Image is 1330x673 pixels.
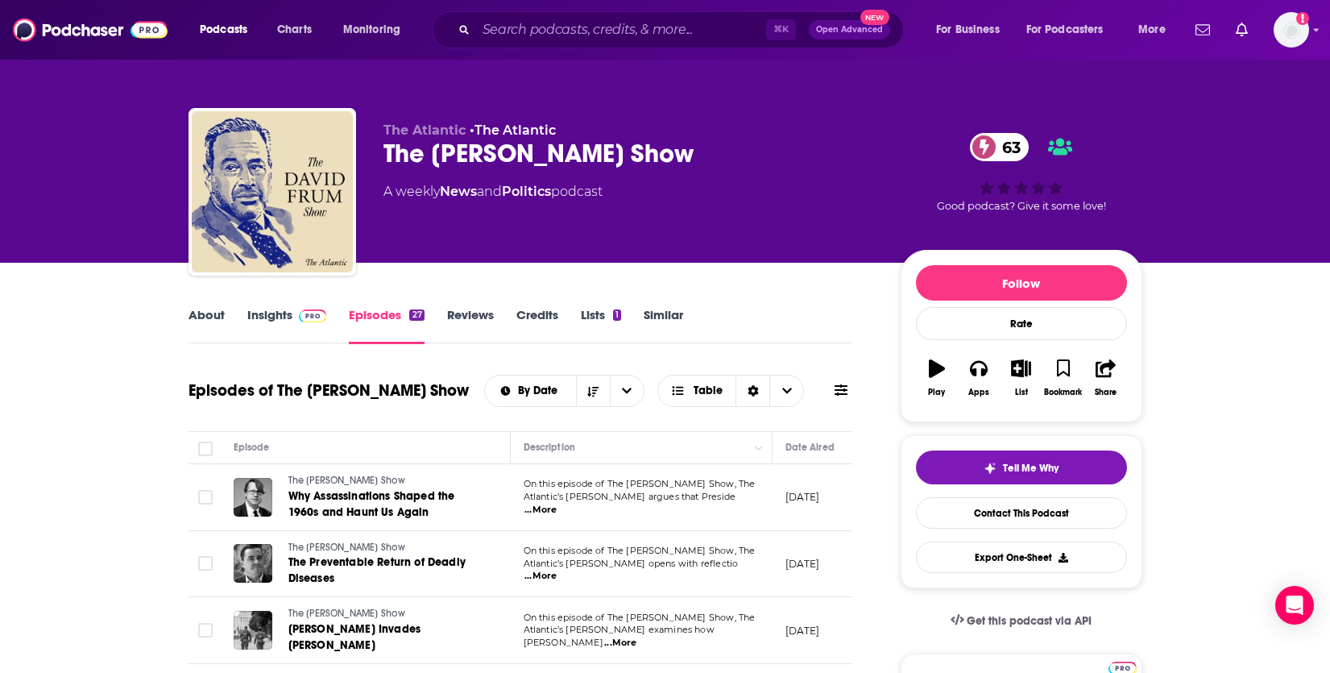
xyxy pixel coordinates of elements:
[1189,16,1216,44] a: Show notifications dropdown
[916,349,958,407] button: Play
[1275,586,1314,625] div: Open Intercom Messenger
[192,111,353,272] img: The David Frum Show
[1127,17,1186,43] button: open menu
[1274,12,1309,48] img: User Profile
[198,490,213,505] span: Toggle select row
[288,622,421,652] span: [PERSON_NAME] Invades [PERSON_NAME]
[925,17,1020,43] button: open menu
[1095,388,1117,397] div: Share
[288,475,406,486] span: The [PERSON_NAME] Show
[749,438,769,458] button: Column Actions
[1274,12,1309,48] button: Show profile menu
[288,555,466,585] span: The Preventable Return of Deadly Diseases
[524,478,756,489] span: On this episode of The [PERSON_NAME] Show, The
[524,545,756,556] span: On this episode of The [PERSON_NAME] Show, The
[267,17,321,43] a: Charts
[785,624,820,638] p: [DATE]
[936,19,1000,41] span: For Business
[277,19,312,41] span: Charts
[1274,12,1309,48] span: Logged in as jwong
[1296,12,1309,25] svg: Add a profile image
[524,504,557,517] span: ...More
[524,438,575,457] div: Description
[447,307,494,344] a: Reviews
[440,184,477,199] a: News
[916,307,1127,340] div: Rate
[938,601,1105,641] a: Get this podcast via API
[332,17,421,43] button: open menu
[816,26,883,34] span: Open Advanced
[1026,19,1104,41] span: For Podcasters
[189,17,268,43] button: open menu
[986,133,1029,161] span: 63
[967,614,1092,628] span: Get this podcast via API
[613,309,621,321] div: 1
[447,11,919,48] div: Search podcasts, credits, & more...
[1229,16,1254,44] a: Show notifications dropdown
[247,307,327,344] a: InsightsPodchaser Pro
[984,462,996,475] img: tell me why sparkle
[383,123,466,138] span: The Atlantic
[901,123,1142,222] div: 63Good podcast? Give it some love!
[524,570,557,583] span: ...More
[1044,388,1082,397] div: Bookmark
[189,307,225,344] a: About
[189,380,469,401] h1: Episodes of The [PERSON_NAME] Show
[299,309,327,322] img: Podchaser Pro
[198,556,213,571] span: Toggle select row
[524,558,739,569] span: Atlantic’s [PERSON_NAME] opens with reflectio
[516,307,558,344] a: Credits
[968,388,989,397] div: Apps
[198,623,213,638] span: Toggle select row
[288,542,406,553] span: The [PERSON_NAME] Show
[1042,349,1084,407] button: Bookmark
[1015,388,1028,397] div: List
[916,265,1127,301] button: Follow
[809,20,890,39] button: Open AdvancedNew
[860,10,889,25] span: New
[766,19,796,40] span: ⌘ K
[735,376,769,406] div: Sort Direction
[785,557,820,571] p: [DATE]
[288,488,482,521] a: Why Assassinations Shaped the 1960s and Haunt Us Again
[288,555,482,587] a: The Preventable Return of Deadly Diseases
[1003,462,1059,475] span: Tell Me Why
[502,184,551,199] a: Politics
[644,307,683,344] a: Similar
[581,307,621,344] a: Lists1
[694,385,723,397] span: Table
[1084,349,1126,407] button: Share
[13,15,168,45] img: Podchaser - Follow, Share and Rate Podcasts
[343,19,400,41] span: Monitoring
[474,123,556,138] a: The Atlantic
[477,184,502,199] span: and
[576,376,610,406] button: Sort Direction
[657,375,805,407] button: Choose View
[288,608,406,619] span: The [PERSON_NAME] Show
[349,307,424,344] a: Episodes27
[958,349,1000,407] button: Apps
[1000,349,1042,407] button: List
[288,621,482,654] a: [PERSON_NAME] Invades [PERSON_NAME]
[1016,17,1127,43] button: open menu
[234,438,270,457] div: Episode
[409,309,424,321] div: 27
[518,385,563,397] span: By Date
[604,637,636,650] span: ...More
[524,491,736,502] span: Atlantic’s [PERSON_NAME] argues that Preside
[476,17,766,43] input: Search podcasts, credits, & more...
[288,607,482,621] a: The [PERSON_NAME] Show
[524,624,715,648] span: Atlantic’s [PERSON_NAME] examines how [PERSON_NAME]
[916,497,1127,529] a: Contact This Podcast
[610,376,644,406] button: open menu
[288,489,455,519] span: Why Assassinations Shaped the 1960s and Haunt Us Again
[200,19,247,41] span: Podcasts
[288,474,482,488] a: The [PERSON_NAME] Show
[288,541,482,555] a: The [PERSON_NAME] Show
[928,388,945,397] div: Play
[970,133,1029,161] a: 63
[916,542,1127,573] button: Export One-Sheet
